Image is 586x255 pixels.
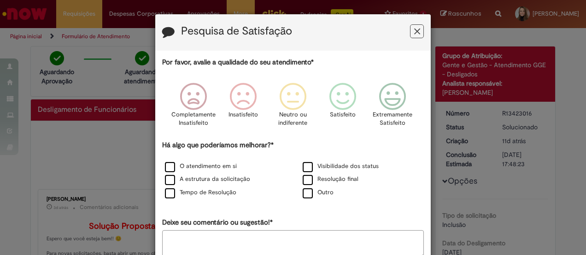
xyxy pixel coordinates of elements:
[303,175,358,184] label: Resolução final
[162,218,273,227] label: Deixe seu comentário ou sugestão!*
[373,110,412,127] p: Extremamente Satisfeito
[270,76,316,139] div: Neutro ou indiferente
[171,110,216,127] p: Completamente Insatisfeito
[229,110,258,119] p: Insatisfeito
[170,76,217,139] div: Completamente Insatisfeito
[165,175,250,184] label: A estrutura da solicitação
[303,188,334,197] label: Outro
[319,76,366,139] div: Satisfeito
[165,162,237,171] label: O atendimento em si
[220,76,267,139] div: Insatisfeito
[162,140,424,200] div: Há algo que poderíamos melhorar?*
[369,76,416,139] div: Extremamente Satisfeito
[165,188,236,197] label: Tempo de Resolução
[303,162,379,171] label: Visibilidade dos status
[181,25,292,37] label: Pesquisa de Satisfação
[162,58,314,67] label: Por favor, avalie a qualidade do seu atendimento*
[330,110,356,119] p: Satisfeito
[276,110,310,127] p: Neutro ou indiferente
